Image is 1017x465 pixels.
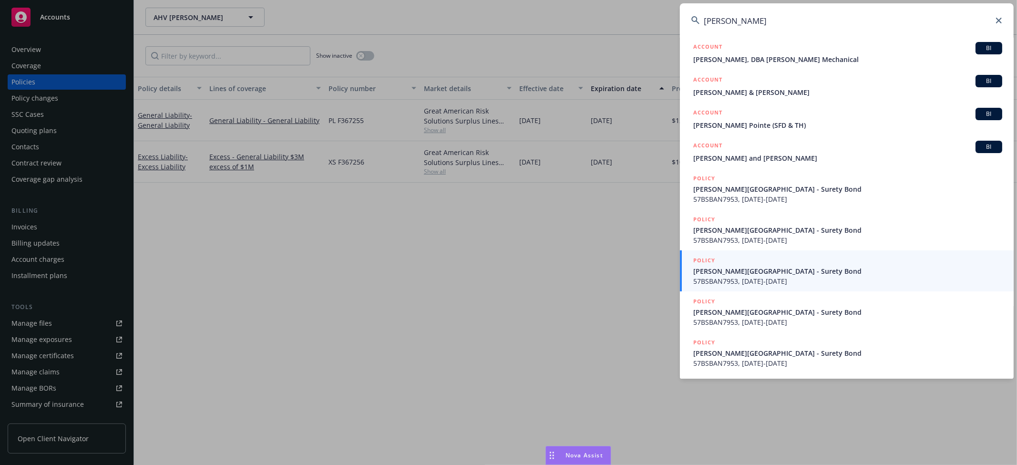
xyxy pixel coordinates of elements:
span: 57BSBAN7953, [DATE]-[DATE] [693,235,1002,245]
span: BI [979,143,998,151]
a: ACCOUNTBI[PERSON_NAME] Pointe (SFD & TH) [680,103,1014,135]
h5: POLICY [693,297,715,306]
a: ACCOUNTBI[PERSON_NAME], DBA [PERSON_NAME] Mechanical [680,37,1014,70]
span: [PERSON_NAME] Pointe (SFD & TH) [693,120,1002,130]
a: ACCOUNTBI[PERSON_NAME] and [PERSON_NAME] [680,135,1014,168]
h5: ACCOUNT [693,108,722,119]
a: POLICY[PERSON_NAME][GEOGRAPHIC_DATA] - Surety Bond57BSBAN7953, [DATE]-[DATE] [680,168,1014,209]
a: POLICY[PERSON_NAME][GEOGRAPHIC_DATA] - Surety Bond57BSBAN7953, [DATE]-[DATE] [680,332,1014,373]
h5: POLICY [693,174,715,183]
span: BI [979,110,998,118]
span: Nova Assist [565,451,603,459]
div: Drag to move [546,446,558,465]
h5: POLICY [693,256,715,265]
h5: POLICY [693,338,715,347]
button: Nova Assist [545,446,611,465]
a: POLICY[PERSON_NAME][GEOGRAPHIC_DATA] - Surety Bond57BSBAN7953, [DATE]-[DATE] [680,250,1014,291]
input: Search... [680,3,1014,38]
h5: ACCOUNT [693,42,722,53]
h5: ACCOUNT [693,141,722,152]
span: [PERSON_NAME], DBA [PERSON_NAME] Mechanical [693,54,1002,64]
span: [PERSON_NAME][GEOGRAPHIC_DATA] - Surety Bond [693,307,1002,317]
h5: POLICY [693,215,715,224]
span: 57BSBAN7953, [DATE]-[DATE] [693,194,1002,204]
span: [PERSON_NAME][GEOGRAPHIC_DATA] - Surety Bond [693,225,1002,235]
span: [PERSON_NAME][GEOGRAPHIC_DATA] - Surety Bond [693,266,1002,276]
span: 57BSBAN7953, [DATE]-[DATE] [693,317,1002,327]
a: POLICY[PERSON_NAME][GEOGRAPHIC_DATA] - Surety Bond57BSBAN7953, [DATE]-[DATE] [680,209,1014,250]
span: [PERSON_NAME][GEOGRAPHIC_DATA] - Surety Bond [693,348,1002,358]
span: [PERSON_NAME] and [PERSON_NAME] [693,153,1002,163]
span: BI [979,77,998,85]
span: 57BSBAN7953, [DATE]-[DATE] [693,358,1002,368]
a: POLICY[PERSON_NAME][GEOGRAPHIC_DATA] - Surety Bond57BSBAN7953, [DATE]-[DATE] [680,291,1014,332]
span: [PERSON_NAME][GEOGRAPHIC_DATA] - Surety Bond [693,184,1002,194]
span: BI [979,44,998,52]
h5: ACCOUNT [693,75,722,86]
a: ACCOUNTBI[PERSON_NAME] & [PERSON_NAME] [680,70,1014,103]
span: 57BSBAN7953, [DATE]-[DATE] [693,276,1002,286]
span: [PERSON_NAME] & [PERSON_NAME] [693,87,1002,97]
